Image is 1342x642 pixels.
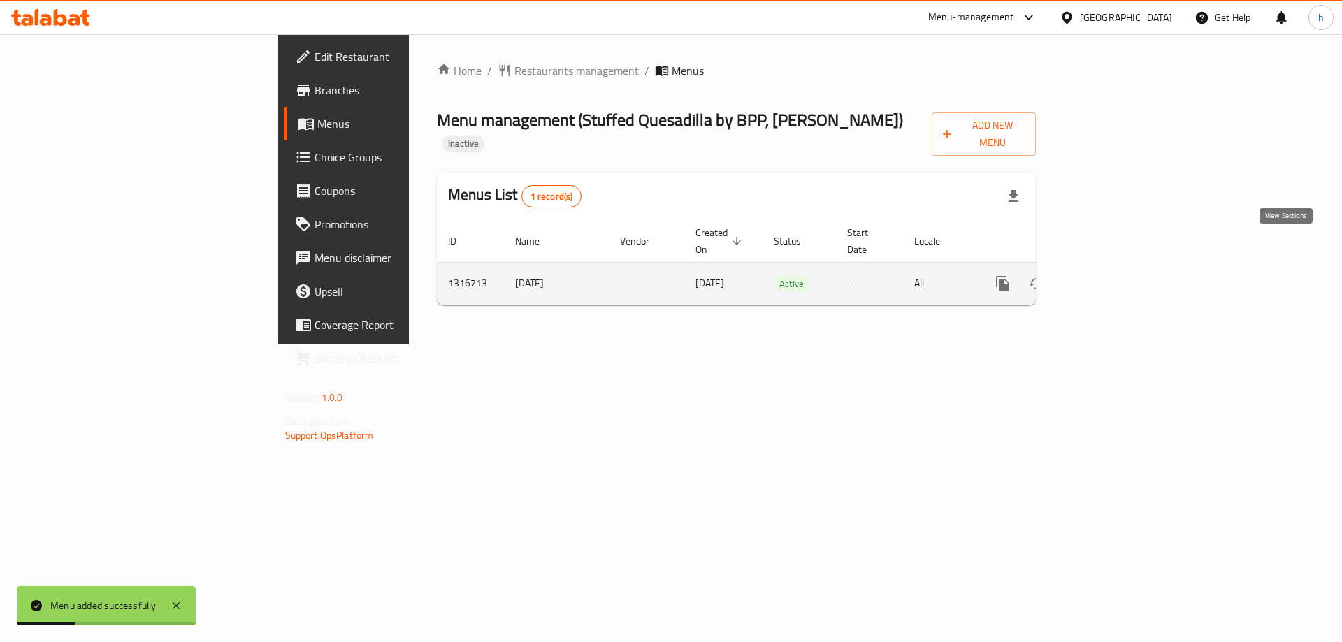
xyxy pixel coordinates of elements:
span: Active [774,276,809,292]
div: Active [774,275,809,292]
div: Export file [997,180,1030,213]
a: Promotions [284,207,503,241]
span: Vendor [620,233,668,249]
a: Branches [284,73,503,107]
a: Upsell [284,275,503,308]
span: Menus [672,62,704,79]
td: [DATE] [504,262,609,305]
td: All [903,262,975,305]
span: Coupons [315,182,491,199]
span: Restaurants management [514,62,639,79]
a: Menu disclaimer [284,241,503,275]
a: Edit Restaurant [284,40,503,73]
span: Edit Restaurant [315,48,491,65]
span: ID [448,233,475,249]
div: [GEOGRAPHIC_DATA] [1080,10,1172,25]
span: Coverage Report [315,316,491,333]
span: Promotions [315,216,491,233]
th: Actions [975,220,1132,263]
span: Grocery Checklist [315,350,491,367]
a: Coupons [284,174,503,207]
span: Menu disclaimer [315,249,491,266]
span: Add New Menu [943,117,1025,152]
button: more [986,267,1020,300]
nav: breadcrumb [437,62,1036,79]
button: Change Status [1020,267,1053,300]
div: Menu added successfully [50,598,157,613]
span: Choice Groups [315,149,491,166]
span: Menus [317,115,491,132]
span: h [1318,10,1324,25]
span: Status [774,233,819,249]
span: Menu management ( Stuffed Quesadilla by BPP, [PERSON_NAME] ) [437,104,903,136]
span: Created On [695,224,746,258]
span: Locale [914,233,958,249]
table: enhanced table [437,220,1132,305]
div: Menu-management [928,9,1014,26]
a: Support.OpsPlatform [285,426,374,444]
span: Version: [285,388,319,407]
a: Restaurants management [498,62,639,79]
a: Menus [284,107,503,140]
span: [DATE] [695,274,724,292]
span: Get support on: [285,412,349,430]
span: Branches [315,82,491,99]
div: Total records count [521,185,582,207]
span: Start Date [847,224,886,258]
h2: Menus List [448,184,582,207]
li: / [644,62,649,79]
span: Name [515,233,558,249]
button: Add New Menu [932,112,1036,156]
a: Choice Groups [284,140,503,174]
span: Upsell [315,283,491,300]
span: 1 record(s) [522,190,582,203]
span: 1.0.0 [322,388,343,407]
td: - [836,262,903,305]
a: Coverage Report [284,308,503,342]
a: Grocery Checklist [284,342,503,375]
